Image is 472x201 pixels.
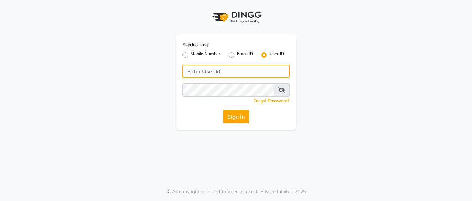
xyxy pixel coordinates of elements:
[191,51,220,59] label: Mobile Number
[270,51,284,59] label: User ID
[182,83,274,97] input: Username
[254,98,290,103] a: Forgot Password?
[237,51,253,59] label: Email ID
[223,110,249,123] button: Sign In
[208,7,264,27] img: logo1.svg
[182,65,290,78] input: Username
[182,42,209,48] label: Sign In Using:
